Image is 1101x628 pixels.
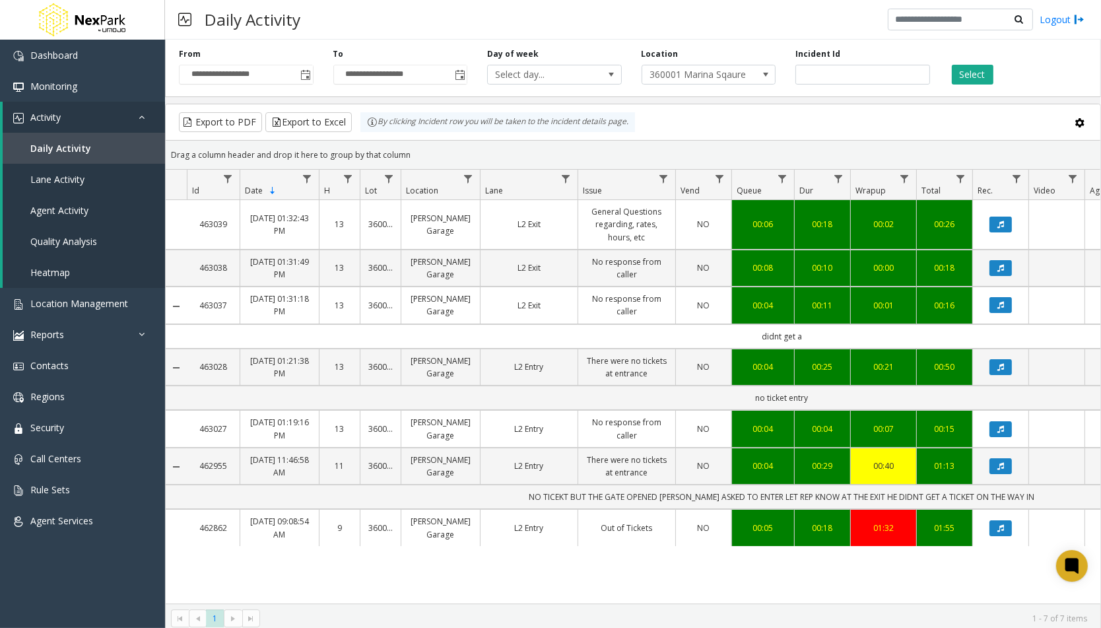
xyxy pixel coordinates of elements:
a: General Questions regarding, rates, hours, etc [586,205,667,244]
a: [PERSON_NAME] Garage [409,454,472,479]
a: [DATE] 01:21:38 PM [248,355,311,380]
span: NO [698,219,710,230]
span: Lot [365,185,377,196]
a: 00:50 [925,361,964,373]
span: Page 1 [206,610,224,627]
a: 463028 [195,361,232,373]
a: Out of Tickets [586,522,667,534]
a: NO [684,299,723,312]
button: Export to Excel [265,112,352,132]
a: 00:04 [740,423,786,435]
h3: Daily Activity [198,3,307,36]
a: 00:16 [925,299,964,312]
span: Security [30,421,64,434]
span: Total [921,185,941,196]
span: NO [698,300,710,311]
span: Location Management [30,297,128,310]
img: 'icon' [13,485,24,496]
span: Location [406,185,438,196]
a: 13 [327,218,352,230]
span: H [324,185,330,196]
a: L2 Exit [488,262,570,274]
img: 'icon' [13,51,24,61]
div: 00:26 [925,218,964,230]
img: 'icon' [13,454,24,465]
a: 00:02 [859,218,908,230]
a: L2 Entry [488,522,570,534]
span: Vend [681,185,700,196]
a: Wrapup Filter Menu [896,170,914,188]
span: Lane [485,185,503,196]
div: Drag a column header and drop it here to group by that column [166,143,1100,166]
span: Activity [30,111,61,123]
a: NO [684,423,723,435]
a: Issue Filter Menu [655,170,673,188]
span: Agent Services [30,514,93,527]
span: Select day... [488,65,594,84]
a: 00:08 [740,262,786,274]
kendo-pager-info: 1 - 7 of 7 items [268,613,1087,624]
a: 00:04 [740,460,786,472]
span: Dashboard [30,49,78,61]
a: 13 [327,299,352,312]
a: [PERSON_NAME] Garage [409,355,472,380]
a: 462862 [195,522,232,534]
a: 360001 [368,423,393,435]
div: 00:29 [803,460,842,472]
a: 463037 [195,299,232,312]
a: Collapse Details [166,363,187,373]
span: NO [698,423,710,435]
span: Id [192,185,199,196]
a: 463038 [195,262,232,274]
label: Location [642,48,679,60]
a: 13 [327,262,352,274]
span: Lane Activity [30,173,84,186]
span: Agent Activity [30,204,88,217]
a: 00:04 [740,361,786,373]
img: pageIcon [178,3,191,36]
label: From [179,48,201,60]
span: NO [698,460,710,471]
span: Rule Sets [30,483,70,496]
img: 'icon' [13,423,24,434]
div: Data table [166,170,1100,604]
a: NO [684,522,723,534]
a: 00:11 [803,299,842,312]
a: [DATE] 01:19:16 PM [248,416,311,441]
a: 00:07 [859,423,908,435]
a: Dur Filter Menu [830,170,848,188]
a: 00:05 [740,522,786,534]
img: 'icon' [13,82,24,92]
span: Video [1034,185,1055,196]
div: 00:18 [803,522,842,534]
div: 00:10 [803,262,842,274]
a: [DATE] 01:31:49 PM [248,256,311,281]
img: 'icon' [13,299,24,310]
img: logout [1074,13,1084,26]
a: 00:06 [740,218,786,230]
a: Queue Filter Menu [774,170,791,188]
a: 00:00 [859,262,908,274]
span: Toggle popup [452,65,467,84]
a: Rec. Filter Menu [1008,170,1026,188]
span: Regions [30,390,65,403]
div: 00:21 [859,361,908,373]
div: 01:55 [925,522,964,534]
a: Activity [3,102,165,133]
span: Toggle popup [298,65,313,84]
span: NO [698,262,710,273]
a: [PERSON_NAME] Garage [409,256,472,281]
a: Agent Activity [3,195,165,226]
img: 'icon' [13,516,24,527]
div: 01:13 [925,460,964,472]
a: 01:32 [859,522,908,534]
a: [DATE] 09:08:54 AM [248,515,311,540]
a: [DATE] 01:31:18 PM [248,293,311,318]
a: Logout [1040,13,1084,26]
a: 360001 [368,218,393,230]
